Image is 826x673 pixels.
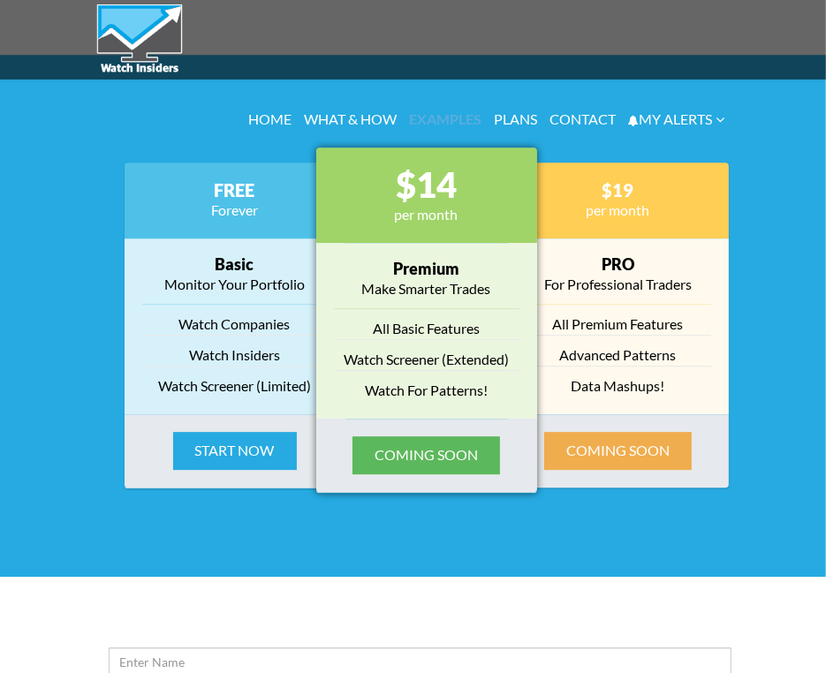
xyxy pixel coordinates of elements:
p: Make Smarter Trades [334,278,519,299]
h3: $14 [334,165,519,204]
a: Plans [489,79,544,159]
button: Start Now [173,432,297,470]
button: Coming Soon [544,432,692,470]
li: All Basic Features [334,318,519,340]
li: Watch Screener (Extended) [334,349,519,371]
p: per month [526,200,711,221]
p: Monitor Your Portfolio [142,274,328,295]
h4: Basic [142,256,328,274]
a: Contact [544,79,623,159]
a: My Alerts [623,79,731,160]
h4: PRO [526,256,711,274]
p: Forever [142,200,328,221]
a: Examples [404,79,489,159]
li: Watch For Patterns! [334,380,519,401]
a: What & How [299,79,404,159]
li: Watch Insiders [142,344,328,367]
p: per month [334,204,519,225]
li: Advanced Patterns [526,344,711,367]
li: Watch Screener (Limited) [142,375,328,397]
h4: Premium [334,261,519,278]
li: Watch Companies [142,314,328,336]
a: Home [243,79,299,159]
h3: FREE [142,180,328,200]
li: Data Mashups! [526,375,711,397]
button: Coming Soon [352,436,500,474]
li: All Premium Features [526,314,711,336]
h3: $19 [526,180,711,200]
p: For Professional Traders [526,274,711,295]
